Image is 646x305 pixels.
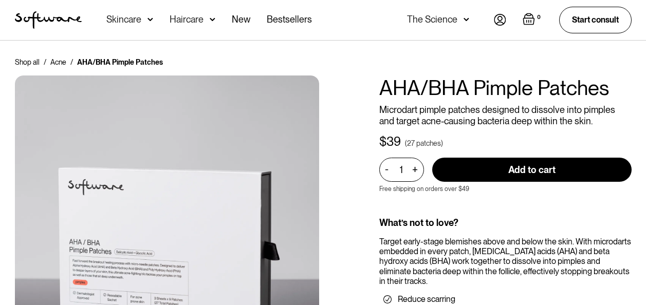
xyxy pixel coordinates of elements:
[407,14,457,25] div: The Science
[210,14,215,25] img: arrow down
[44,57,46,67] div: /
[106,14,141,25] div: Skincare
[559,7,632,33] a: Start consult
[410,164,421,176] div: +
[15,57,40,67] a: Shop all
[379,217,632,228] div: What’s not to love?
[385,164,392,175] div: -
[170,14,204,25] div: Haircare
[523,13,543,27] a: Open cart
[379,237,632,286] div: Target early-stage blemishes above and below the skin. With microdarts embedded in every patch, [...
[379,185,469,193] p: Free shipping on orders over $49
[405,138,443,148] div: (27 patches)
[147,14,153,25] img: arrow down
[383,294,627,304] li: Reduce scarring
[379,135,386,149] div: $
[15,11,82,29] img: Software Logo
[379,104,632,126] p: Microdart pimple patches designed to dissolve into pimples and target acne-causing bacteria deep ...
[386,135,401,149] div: 39
[50,57,66,67] a: Acne
[379,75,632,100] h1: AHA/BHA Pimple Patches
[432,158,632,182] input: Add to cart
[70,57,73,67] div: /
[77,57,163,67] div: AHA/BHA Pimple Patches
[535,13,543,22] div: 0
[464,14,469,25] img: arrow down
